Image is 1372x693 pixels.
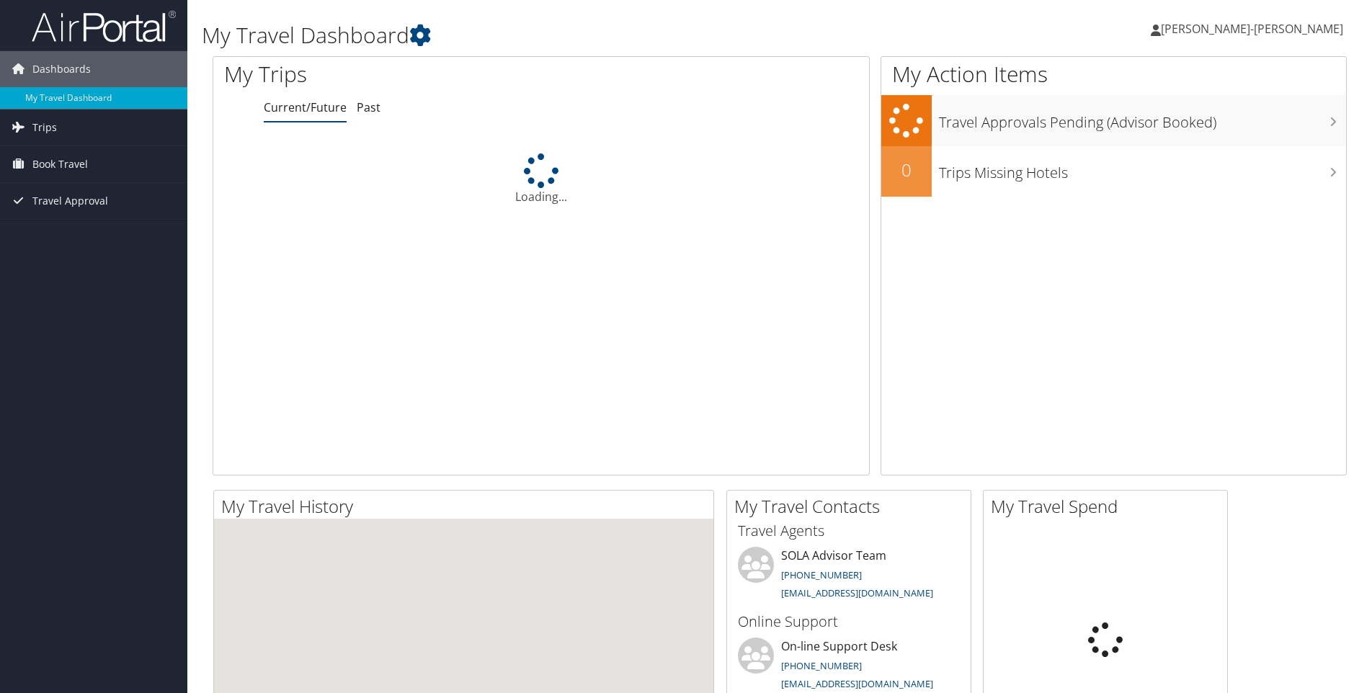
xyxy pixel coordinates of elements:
a: Past [357,99,380,115]
span: Dashboards [32,51,91,87]
div: Loading... [213,153,869,205]
img: airportal-logo.png [32,9,176,43]
h3: Trips Missing Hotels [939,156,1346,183]
span: Travel Approval [32,183,108,219]
h3: Travel Agents [738,521,960,541]
h2: My Travel Contacts [734,494,971,519]
a: 0Trips Missing Hotels [881,146,1346,197]
a: [PERSON_NAME]-[PERSON_NAME] [1151,7,1358,50]
h2: My Travel History [221,494,713,519]
li: SOLA Advisor Team [731,547,967,606]
span: Trips [32,109,57,146]
h3: Travel Approvals Pending (Advisor Booked) [939,105,1346,133]
h1: My Action Items [881,59,1346,89]
h2: My Travel Spend [991,494,1227,519]
h3: Online Support [738,612,960,632]
h1: My Trips [224,59,585,89]
a: [PHONE_NUMBER] [781,568,862,581]
a: Current/Future [264,99,347,115]
h1: My Travel Dashboard [202,20,972,50]
h2: 0 [881,158,932,182]
a: [EMAIL_ADDRESS][DOMAIN_NAME] [781,677,933,690]
a: Travel Approvals Pending (Advisor Booked) [881,95,1346,146]
span: [PERSON_NAME]-[PERSON_NAME] [1161,21,1343,37]
span: Book Travel [32,146,88,182]
a: [PHONE_NUMBER] [781,659,862,672]
a: [EMAIL_ADDRESS][DOMAIN_NAME] [781,586,933,599]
